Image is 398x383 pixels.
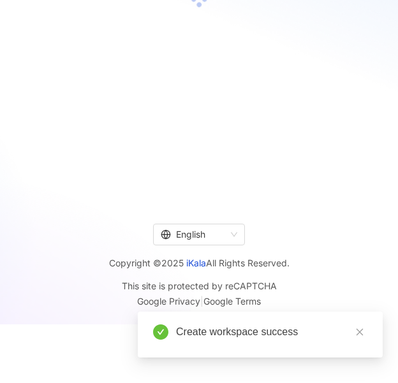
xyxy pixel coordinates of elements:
[153,324,168,340] span: check-circle
[176,324,367,340] div: Create workspace success
[203,296,261,307] a: Google Terms
[109,256,290,271] span: Copyright © 2025 All Rights Reserved.
[186,257,206,268] a: iKala
[161,224,226,245] div: English
[137,296,200,307] a: Google Privacy
[355,328,364,336] span: close
[200,296,203,307] span: |
[122,278,277,309] span: This site is protected by reCAPTCHA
